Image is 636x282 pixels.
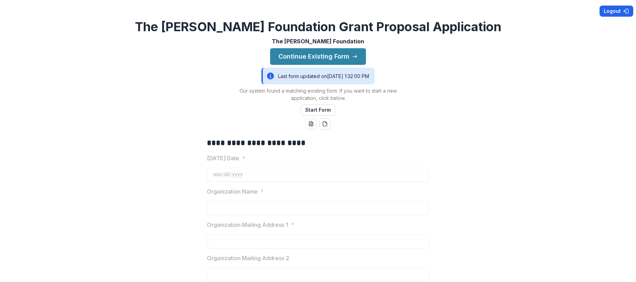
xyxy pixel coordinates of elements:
p: Organization Mailing Address 1 [207,221,288,229]
button: word-download [306,118,317,129]
p: [DATE] Date [207,154,239,162]
div: Last form updated on [DATE] 1:32:00 PM [261,68,375,84]
p: Our system found a matching existing form. If you want to start a new application, click below. [231,87,405,102]
p: The [PERSON_NAME] Foundation [272,37,364,45]
p: Organization Mailing Address 2 [207,254,289,262]
h2: The [PERSON_NAME] Foundation Grant Proposal Application [135,19,501,34]
button: Continue Existing Form [270,48,366,65]
p: Organization Name [207,187,258,196]
button: pdf-download [319,118,330,129]
button: Logout [600,6,633,17]
button: Start Form [301,104,335,116]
